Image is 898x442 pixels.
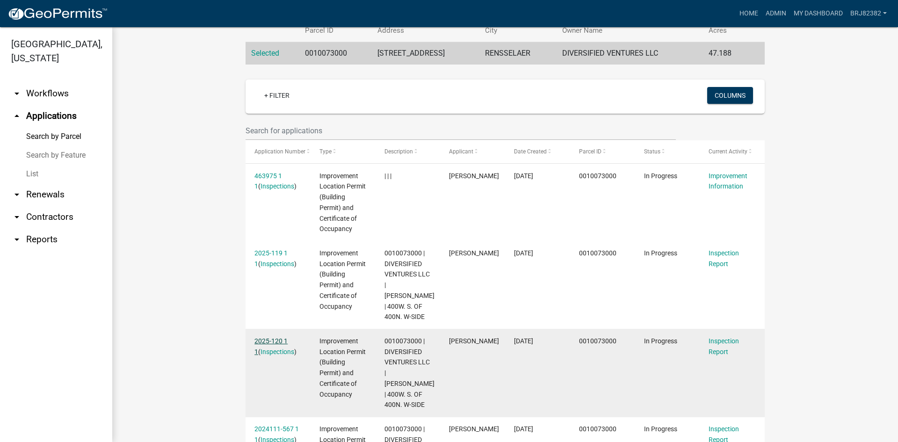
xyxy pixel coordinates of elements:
span: Amy Cox [449,337,499,345]
span: 08/14/2025 [514,172,533,180]
a: Home [736,5,762,22]
span: 08/20/2024 [514,425,533,433]
th: Parcel ID [299,20,372,42]
td: [STREET_ADDRESS] [372,42,479,65]
datatable-header-cell: Date Created [505,140,570,163]
span: Description [384,148,413,155]
th: Owner Name [557,20,703,42]
span: | | | [384,172,391,180]
i: arrow_drop_down [11,88,22,99]
th: Address [372,20,479,42]
a: Inspection Report [709,337,739,355]
span: 0010073000 [579,172,616,180]
span: 0010073000 [579,337,616,345]
span: Application Number [254,148,305,155]
i: arrow_drop_down [11,234,22,245]
span: Status [644,148,660,155]
datatable-header-cell: Status [635,140,700,163]
a: 2025-119 1 1 [254,249,288,268]
i: arrow_drop_down [11,189,22,200]
th: City [479,20,557,42]
datatable-header-cell: Type [311,140,376,163]
span: 0010073000 [579,425,616,433]
a: Inspections [261,260,294,268]
span: Amy Cox [449,425,499,433]
span: Improvement Location Permit (Building Permit) and Certificate of Occupancy [319,249,366,310]
span: Improvement Location Permit (Building Permit) and Certificate of Occupancy [319,337,366,398]
i: arrow_drop_up [11,110,22,122]
span: Type [319,148,332,155]
td: DIVERSIFIED VENTURES LLC [557,42,703,65]
span: Amy Cox [449,249,499,257]
a: Inspections [261,348,294,355]
td: 0010073000 [299,42,372,65]
span: In Progress [644,425,677,433]
datatable-header-cell: Applicant [440,140,505,163]
span: Applicant [449,148,473,155]
th: Acres [703,20,750,42]
a: Admin [762,5,790,22]
td: 47.188 [703,42,750,65]
datatable-header-cell: Current Activity [700,140,765,163]
td: RENSSELAER [479,42,557,65]
a: + Filter [257,87,297,104]
a: Improvement Information [709,172,747,190]
span: 0010073000 | DIVERSIFIED VENTURES LLC | Amy M Cox | 400W. S. OF 400N. W-SIDE [384,337,435,409]
span: 0010073000 | DIVERSIFIED VENTURES LLC | Amy M Cox | 400W. S. OF 400N. W-SIDE [384,249,435,321]
a: brj82382 [847,5,891,22]
a: My Dashboard [790,5,847,22]
input: Search for applications [246,121,676,140]
span: 08/14/2025 [514,249,533,257]
span: 0010073000 [579,249,616,257]
button: Columns [707,87,753,104]
span: In Progress [644,249,677,257]
a: Selected [251,49,279,58]
span: Amy Cox [449,172,499,180]
span: In Progress [644,337,677,345]
a: 463975 1 1 [254,172,282,190]
div: ( ) [254,171,301,192]
a: Inspection Report [709,249,739,268]
div: ( ) [254,248,301,269]
span: Current Activity [709,148,747,155]
span: In Progress [644,172,677,180]
i: arrow_drop_down [11,211,22,223]
a: Inspections [261,182,294,190]
datatable-header-cell: Parcel ID [570,140,635,163]
span: Date Created [514,148,547,155]
span: Parcel ID [579,148,601,155]
a: 2025-120 1 1 [254,337,288,355]
div: ( ) [254,336,301,357]
span: 08/14/2025 [514,337,533,345]
datatable-header-cell: Application Number [246,140,311,163]
datatable-header-cell: Description [376,140,441,163]
span: Improvement Location Permit (Building Permit) and Certificate of Occupancy [319,172,366,233]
